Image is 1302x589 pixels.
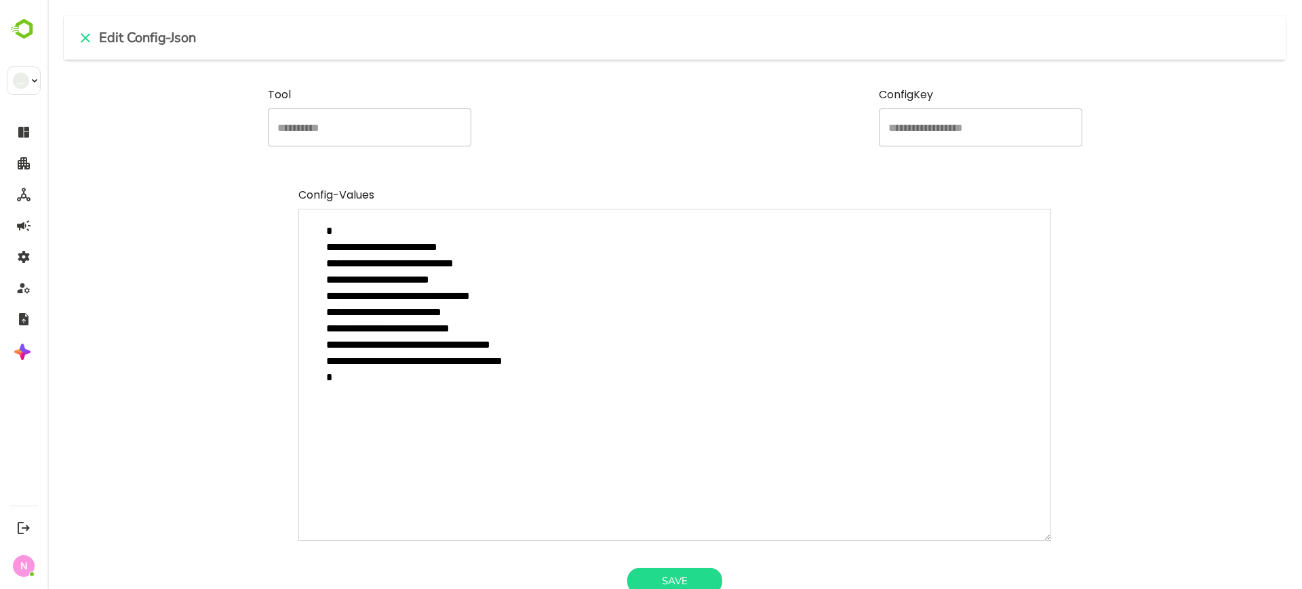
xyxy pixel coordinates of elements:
[831,87,1035,103] label: ConfigKey
[14,519,33,537] button: Logout
[13,555,35,577] div: N
[13,73,29,89] div: __
[52,27,149,49] h6: Edit Config-Json
[251,187,1004,203] label: Config-Values
[251,209,1004,541] textarea: minimum height
[7,16,41,42] img: BambooboxLogoMark.f1c84d78b4c51b1a7b5f700c9845e183.svg
[220,87,424,103] label: Tool
[24,24,52,52] button: close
